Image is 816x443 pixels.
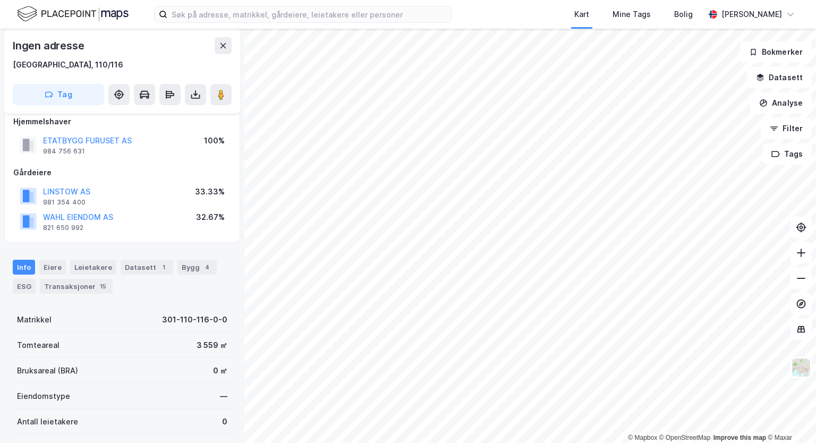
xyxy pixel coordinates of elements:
[628,434,657,441] a: Mapbox
[13,37,86,54] div: Ingen adresse
[659,434,711,441] a: OpenStreetMap
[674,8,693,21] div: Bolig
[158,262,169,272] div: 1
[220,390,227,403] div: —
[17,5,129,23] img: logo.f888ab2527a4732fd821a326f86c7f29.svg
[17,390,70,403] div: Eiendomstype
[761,118,812,139] button: Filter
[791,357,811,378] img: Z
[13,279,36,294] div: ESG
[574,8,589,21] div: Kart
[17,415,78,428] div: Antall leietakere
[13,84,104,105] button: Tag
[204,134,225,147] div: 100%
[70,260,116,275] div: Leietakere
[17,364,78,377] div: Bruksareal (BRA)
[613,8,651,21] div: Mine Tags
[162,313,227,326] div: 301-110-116-0-0
[196,211,225,224] div: 32.67%
[202,262,212,272] div: 4
[13,166,231,179] div: Gårdeiere
[177,260,217,275] div: Bygg
[763,392,816,443] div: Kontrollprogram for chat
[762,143,812,165] button: Tags
[747,67,812,88] button: Datasett
[98,281,108,292] div: 15
[740,41,812,63] button: Bokmerker
[17,313,52,326] div: Matrikkel
[121,260,173,275] div: Datasett
[43,224,83,232] div: 821 650 992
[13,58,123,71] div: [GEOGRAPHIC_DATA], 110/116
[13,260,35,275] div: Info
[713,434,766,441] a: Improve this map
[43,147,85,156] div: 984 756 631
[750,92,812,114] button: Analyse
[213,364,227,377] div: 0 ㎡
[195,185,225,198] div: 33.33%
[763,392,816,443] iframe: Chat Widget
[167,6,451,22] input: Søk på adresse, matrikkel, gårdeiere, leietakere eller personer
[40,279,113,294] div: Transaksjoner
[43,198,86,207] div: 981 354 400
[721,8,782,21] div: [PERSON_NAME]
[13,115,231,128] div: Hjemmelshaver
[222,415,227,428] div: 0
[17,339,59,352] div: Tomteareal
[39,260,66,275] div: Eiere
[197,339,227,352] div: 3 559 ㎡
